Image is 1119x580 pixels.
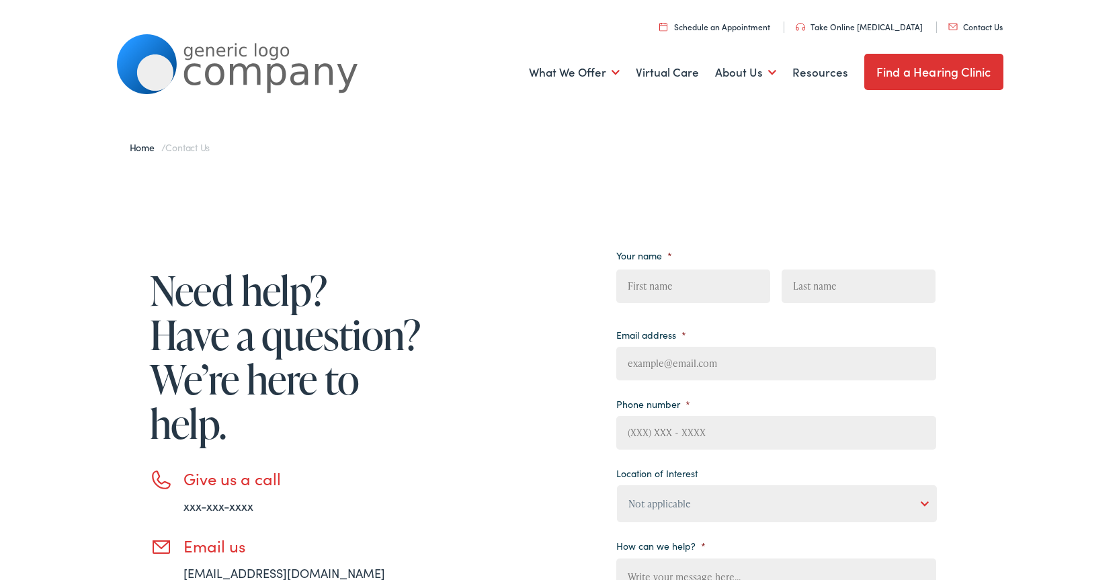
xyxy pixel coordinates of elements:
[782,270,936,303] input: Last name
[616,249,672,261] label: Your name
[150,268,425,446] h1: Need help? Have a question? We’re here to help.
[659,21,770,32] a: Schedule an Appointment
[616,540,706,552] label: How can we help?
[183,469,425,489] h3: Give us a call
[659,22,667,31] img: utility icon
[616,347,936,380] input: example@email.com
[529,48,620,97] a: What We Offer
[616,398,690,410] label: Phone number
[183,497,253,514] a: xxx-xxx-xxxx
[616,416,936,450] input: (XXX) XXX - XXXX
[948,21,1003,32] a: Contact Us
[796,21,923,32] a: Take Online [MEDICAL_DATA]
[796,23,805,31] img: utility icon
[636,48,699,97] a: Virtual Care
[792,48,848,97] a: Resources
[130,140,210,154] span: /
[616,270,770,303] input: First name
[864,54,1003,90] a: Find a Hearing Clinic
[130,140,161,154] a: Home
[616,467,698,479] label: Location of Interest
[165,140,210,154] span: Contact Us
[948,24,958,30] img: utility icon
[715,48,776,97] a: About Us
[616,329,686,341] label: Email address
[183,536,425,556] h3: Email us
